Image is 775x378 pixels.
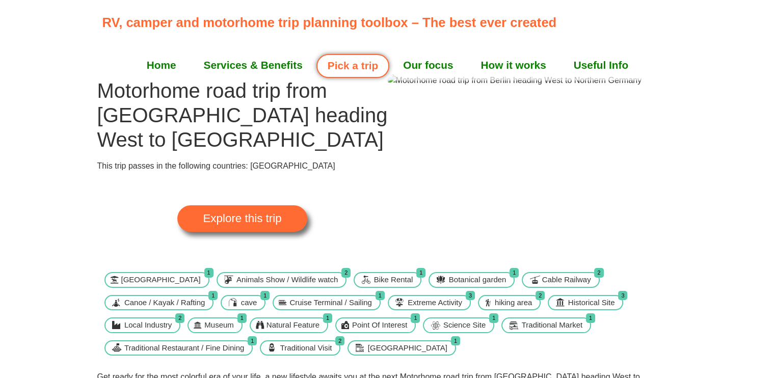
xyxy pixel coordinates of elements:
span: 1 [586,313,595,323]
a: Our focus [389,52,467,78]
span: Museum [202,319,236,331]
span: 1 [208,291,218,301]
span: 2 [341,268,351,278]
span: Animals Show / Wildlife watch [234,274,340,286]
span: 1 [489,313,498,323]
span: 1 [411,313,420,323]
span: Local Industry [122,319,174,331]
a: Pick a trip [316,54,389,78]
span: 1 [260,291,270,301]
span: Botanical garden [446,274,509,286]
span: Extreme Activity [405,297,465,309]
span: Science Site [441,319,488,331]
span: 1 [376,291,385,301]
span: Canoe / Kayak / Rafting [122,297,207,309]
span: 3 [618,291,627,301]
span: [GEOGRAPHIC_DATA] [119,274,203,286]
span: 1 [237,313,247,323]
span: cave [238,297,260,309]
span: Traditional Visit [278,342,335,354]
span: [GEOGRAPHIC_DATA] [365,342,450,354]
nav: Menu [102,52,673,78]
span: 2 [335,336,344,346]
span: 2 [536,291,545,301]
h1: Motorhome road trip from [GEOGRAPHIC_DATA] heading West to [GEOGRAPHIC_DATA] [97,78,388,152]
a: Home [133,52,190,78]
p: RV, camper and motorhome trip planning toolbox – The best ever created [102,13,678,32]
span: 1 [416,268,425,278]
span: 2 [175,313,184,323]
span: 2 [594,268,603,278]
span: Point Of Interest [350,319,410,331]
span: Traditional Market [519,319,585,331]
span: hiking area [492,297,535,309]
span: Bike Rental [371,274,416,286]
span: Traditional Restaurant / Fine Dining [122,342,247,354]
span: This trip passes in the following countries: [GEOGRAPHIC_DATA] [97,161,335,170]
span: 1 [248,336,257,346]
a: Services & Benefits [190,52,316,78]
span: 1 [451,336,460,346]
a: Useful Info [560,52,642,78]
span: 1 [510,268,519,278]
span: Natural Feature [264,319,322,331]
span: Cruise Terminal / Sailing [287,297,374,309]
a: Explore this trip [177,205,307,232]
span: Explore this trip [203,213,281,224]
span: Historical Site [566,297,618,309]
a: How it works [467,52,559,78]
span: 1 [323,313,332,323]
span: 3 [466,291,475,301]
span: 1 [204,268,213,278]
span: Cable Railway [540,274,594,286]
